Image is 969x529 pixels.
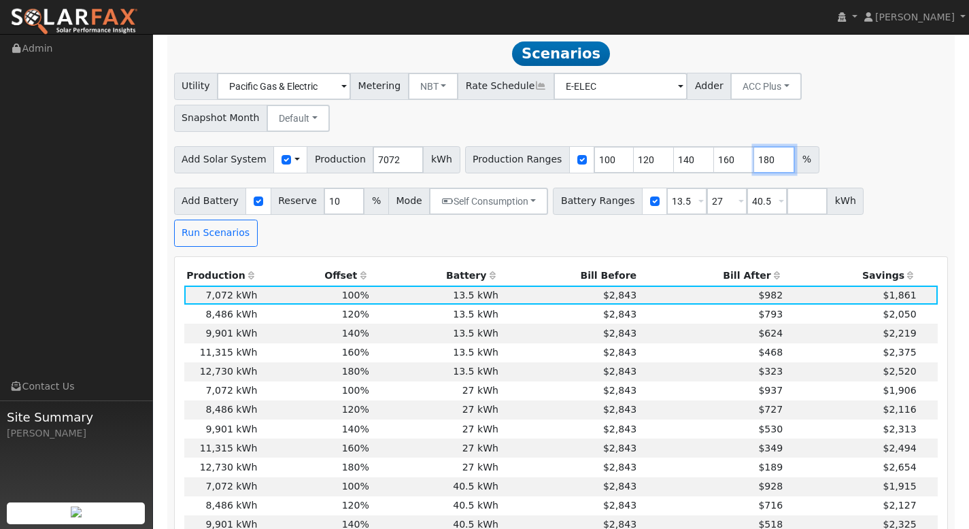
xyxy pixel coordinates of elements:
th: Production [184,267,260,286]
button: NBT [408,73,459,100]
span: Snapshot Month [174,105,268,132]
td: 27 kWh [371,400,500,420]
th: Bill Before [501,267,639,286]
span: 120% [342,309,369,320]
span: $624 [758,328,783,339]
span: $2,843 [603,500,636,511]
span: $2,843 [603,424,636,434]
span: $2,654 [883,462,916,473]
span: $2,843 [603,290,636,301]
span: % [794,146,819,173]
td: 13.5 kWh [371,286,500,305]
input: Select a Rate Schedule [554,73,687,100]
span: Site Summary [7,408,146,426]
td: 8,486 kWh [184,400,260,420]
th: Bill After [639,267,785,286]
span: $2,843 [603,462,636,473]
span: $2,843 [603,366,636,377]
td: 9,901 kWh [184,324,260,343]
span: $530 [758,424,783,434]
button: Self Consumption [429,188,548,215]
span: 180% [342,462,369,473]
span: $937 [758,385,783,396]
span: $2,127 [883,500,916,511]
td: 7,072 kWh [184,477,260,496]
span: 100% [342,290,369,301]
span: Mode [388,188,430,215]
span: 160% [342,443,369,454]
span: $2,494 [883,443,916,454]
td: 27 kWh [371,439,500,458]
span: Utility [174,73,218,100]
span: $727 [758,404,783,415]
span: 140% [342,328,369,339]
span: $2,843 [603,328,636,339]
th: Offset [260,267,372,286]
span: 100% [342,385,369,396]
span: 180% [342,366,369,377]
span: $2,116 [883,404,916,415]
input: Select a Utility [217,73,351,100]
span: $2,219 [883,328,916,339]
td: 7,072 kWh [184,381,260,400]
td: 8,486 kWh [184,305,260,324]
span: $1,915 [883,481,916,492]
td: 27 kWh [371,458,500,477]
span: $982 [758,290,783,301]
span: 120% [342,500,369,511]
span: $2,843 [603,309,636,320]
span: Add Battery [174,188,247,215]
span: Savings [862,270,904,281]
span: Reserve [271,188,325,215]
span: $349 [758,443,783,454]
span: Battery Ranges [553,188,643,215]
span: $1,906 [883,385,916,396]
div: [PERSON_NAME] [7,426,146,441]
span: $2,843 [603,404,636,415]
span: Add Solar System [174,146,275,173]
button: Run Scenarios [174,220,258,247]
span: $2,843 [603,347,636,358]
span: Scenarios [512,41,609,66]
span: $2,375 [883,347,916,358]
td: 8,486 kWh [184,496,260,515]
span: Metering [350,73,409,100]
td: 13.5 kWh [371,362,500,381]
span: 140% [342,424,369,434]
span: kWh [423,146,460,173]
img: SolarFax [10,7,138,36]
span: kWh [827,188,864,215]
td: 27 kWh [371,420,500,439]
td: 11,315 kWh [184,439,260,458]
td: 7,072 kWh [184,286,260,305]
td: 40.5 kWh [371,496,500,515]
span: [PERSON_NAME] [875,12,955,22]
td: 12,730 kWh [184,458,260,477]
span: Rate Schedule [458,73,554,100]
img: retrieve [71,507,82,517]
td: 40.5 kWh [371,477,500,496]
span: $468 [758,347,783,358]
span: 160% [342,347,369,358]
span: 100% [342,481,369,492]
td: 11,315 kWh [184,343,260,362]
button: ACC Plus [730,73,802,100]
td: 27 kWh [371,381,500,400]
button: Default [267,105,330,132]
span: $2,050 [883,309,916,320]
span: 120% [342,404,369,415]
span: $716 [758,500,783,511]
td: 13.5 kWh [371,324,500,343]
span: $2,843 [603,443,636,454]
span: Production [307,146,373,173]
span: $2,843 [603,385,636,396]
span: $189 [758,462,783,473]
span: Production Ranges [465,146,570,173]
span: $2,520 [883,366,916,377]
td: 13.5 kWh [371,343,500,362]
span: $323 [758,366,783,377]
td: 13.5 kWh [371,305,500,324]
td: 9,901 kWh [184,420,260,439]
span: $793 [758,309,783,320]
span: $1,861 [883,290,916,301]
